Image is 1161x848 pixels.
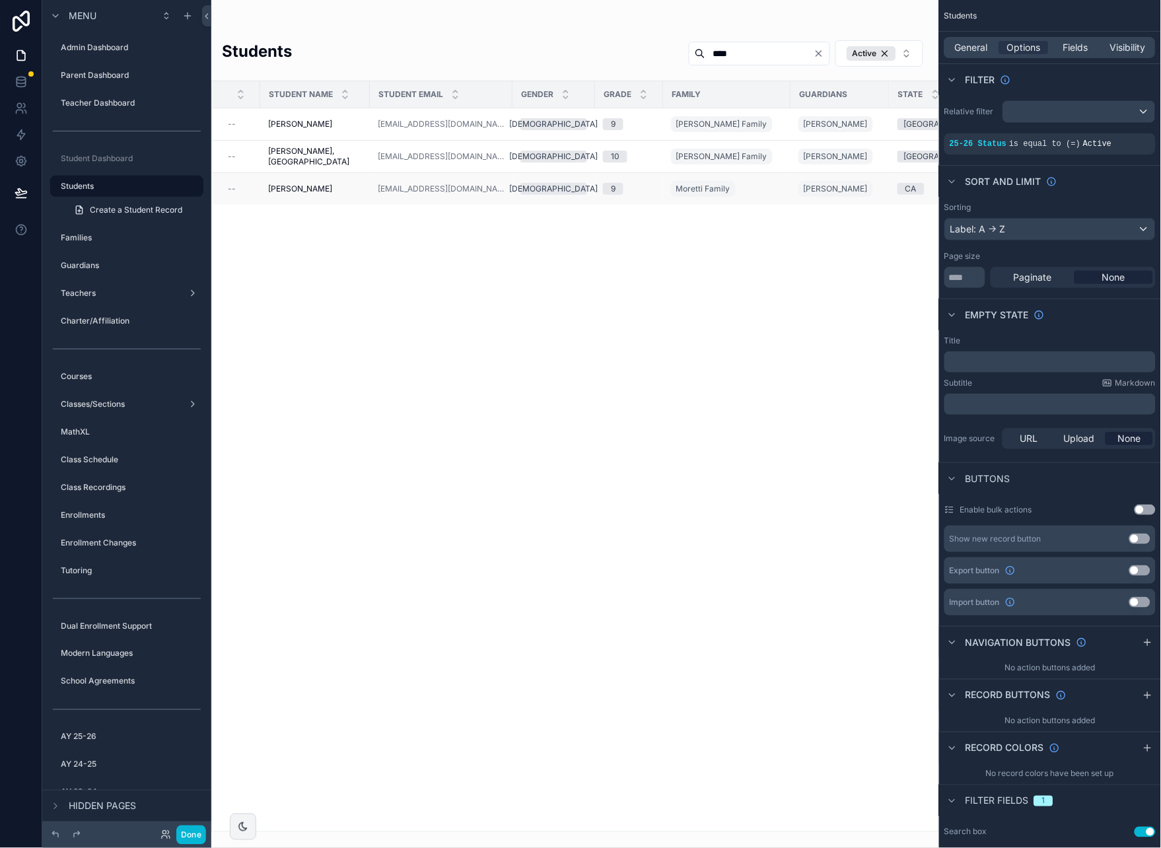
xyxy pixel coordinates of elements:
span: Filter fields [966,795,1029,808]
a: Admin Dashboard [50,37,203,58]
span: None [1102,271,1125,284]
span: -- [228,119,236,129]
label: Enrollment Changes [61,538,201,548]
span: Student Name [269,89,333,100]
label: Relative filter [944,106,997,117]
a: 9 [603,183,655,195]
label: MathXL [61,427,201,437]
div: No action buttons added [939,658,1161,679]
label: Charter/Affiliation [61,316,201,326]
a: [EMAIL_ADDRESS][DOMAIN_NAME] [378,184,505,194]
span: [PERSON_NAME] [268,184,332,194]
span: Create a Student Record [90,205,182,215]
a: [DEMOGRAPHIC_DATA] [520,183,587,195]
a: [EMAIL_ADDRESS][DOMAIN_NAME] [378,151,505,162]
a: [DEMOGRAPHIC_DATA] [520,118,587,130]
a: [PERSON_NAME] [268,184,362,194]
a: Tutoring [50,560,203,581]
label: Admin Dashboard [61,42,201,53]
a: [PERSON_NAME] [798,181,873,197]
label: Class Schedule [61,454,201,465]
button: Clear [814,48,829,59]
a: [EMAIL_ADDRESS][DOMAIN_NAME] [378,119,505,129]
a: Dual Enrollment Support [50,616,203,637]
a: Classes/Sections [50,394,203,415]
span: General [956,41,989,54]
span: Family [672,89,701,100]
a: Student Dashboard [50,148,203,169]
span: None [1118,432,1141,445]
a: -- [228,184,252,194]
button: Unselect ACTIVE [847,46,896,61]
span: Record buttons [966,689,1051,702]
div: 9 [611,183,616,195]
a: Parent Dashboard [50,65,203,86]
span: Empty state [966,308,1029,322]
a: Students [50,176,203,197]
a: Enrollments [50,505,203,526]
label: Families [61,232,201,243]
span: Student Email [378,89,443,100]
span: URL [1020,432,1038,445]
a: Create a Student Record [66,199,203,221]
span: [PERSON_NAME] [268,119,332,129]
div: Active [847,46,896,61]
a: Teacher Dashboard [50,92,203,114]
label: Sorting [944,202,971,213]
a: 9 [603,118,655,130]
label: Class Recordings [61,482,201,493]
label: Title [944,336,961,346]
span: Visibility [1111,41,1146,54]
span: Options [1007,41,1041,54]
div: Show new record button [950,534,1041,544]
span: is equal to (=) [1009,139,1080,149]
label: Subtitle [944,378,973,388]
a: CA [897,183,991,195]
a: -- [228,119,252,129]
div: [DEMOGRAPHIC_DATA] [510,151,598,162]
a: -- [228,151,252,162]
label: Teachers [61,288,182,299]
span: Export button [950,565,1000,576]
a: [PERSON_NAME] Family [671,114,783,135]
a: [PERSON_NAME] [268,119,362,129]
div: [DEMOGRAPHIC_DATA] [510,118,598,130]
label: Student Dashboard [61,153,201,164]
span: [PERSON_NAME] [804,151,868,162]
button: Label: A -> Z [944,218,1156,240]
label: Page size [944,251,981,262]
div: 1 [1042,796,1045,806]
a: Moretti Family [671,178,783,199]
label: Image source [944,433,997,444]
div: CA [905,183,917,195]
span: Paginate [1014,271,1052,284]
span: [PERSON_NAME] [804,184,868,194]
span: -- [228,184,236,194]
span: Students [944,11,977,21]
a: [PERSON_NAME] Family [671,146,783,167]
a: [PERSON_NAME], [GEOGRAPHIC_DATA] [268,146,362,167]
label: Parent Dashboard [61,70,201,81]
label: Teacher Dashboard [61,98,201,108]
button: Done [176,826,206,845]
span: Upload [1064,432,1095,445]
label: Students [61,181,195,192]
span: [PERSON_NAME] [804,119,868,129]
span: Import button [950,597,1000,608]
span: -- [228,151,236,162]
span: Filter [966,73,995,87]
span: [PERSON_NAME] Family [676,151,767,162]
a: [PERSON_NAME] [798,116,873,132]
span: Fields [1064,41,1089,54]
a: Enrollment Changes [50,532,203,553]
a: Class Schedule [50,449,203,470]
div: No record colors have been set up [939,763,1161,785]
span: [PERSON_NAME] Family [676,119,767,129]
span: 25-26 Status [950,139,1006,149]
div: [DEMOGRAPHIC_DATA] [510,183,598,195]
span: Markdown [1115,378,1156,388]
a: Guardians [50,255,203,276]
